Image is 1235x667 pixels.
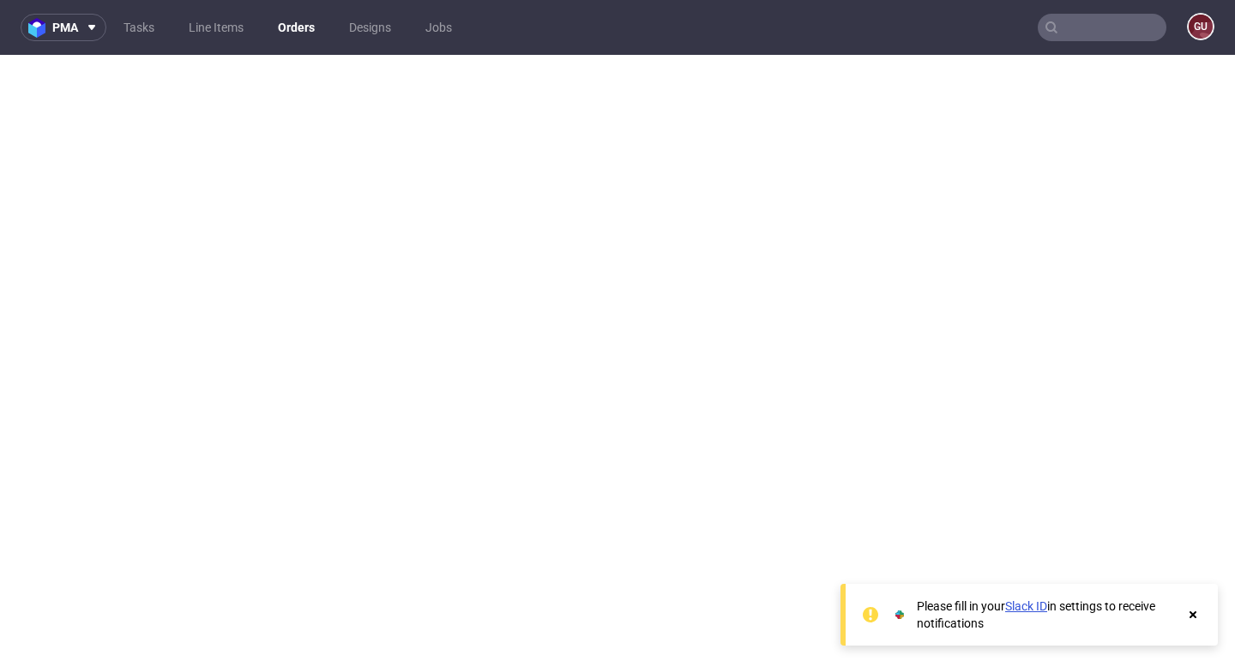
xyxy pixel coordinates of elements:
[21,14,106,41] button: pma
[415,14,462,41] a: Jobs
[178,14,254,41] a: Line Items
[1005,599,1047,613] a: Slack ID
[52,21,78,33] span: pma
[1189,15,1213,39] figcaption: gu
[891,606,908,623] img: Slack
[268,14,325,41] a: Orders
[113,14,165,41] a: Tasks
[917,598,1177,632] div: Please fill in your in settings to receive notifications
[28,18,52,38] img: logo
[339,14,401,41] a: Designs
